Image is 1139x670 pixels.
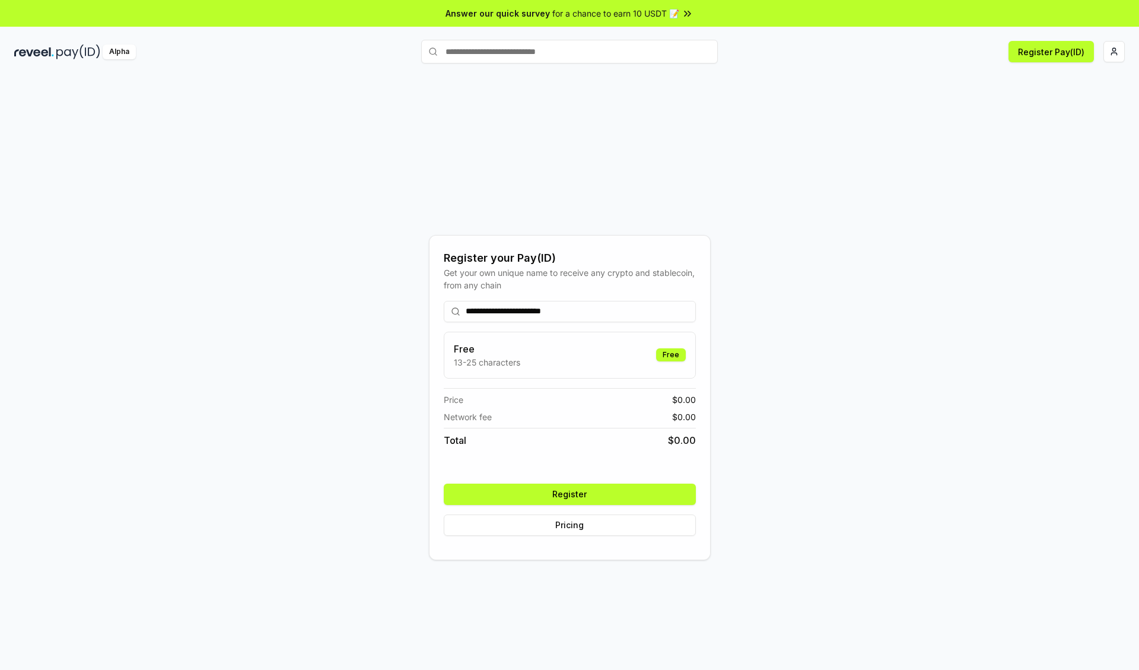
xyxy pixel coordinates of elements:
[454,356,520,369] p: 13-25 characters
[444,515,696,536] button: Pricing
[444,266,696,291] div: Get your own unique name to receive any crypto and stablecoin, from any chain
[672,411,696,423] span: $ 0.00
[656,348,686,361] div: Free
[444,250,696,266] div: Register your Pay(ID)
[444,411,492,423] span: Network fee
[444,393,463,406] span: Price
[14,45,54,59] img: reveel_dark
[552,7,679,20] span: for a chance to earn 10 USDT 📝
[454,342,520,356] h3: Free
[446,7,550,20] span: Answer our quick survey
[56,45,100,59] img: pay_id
[1008,41,1094,62] button: Register Pay(ID)
[103,45,136,59] div: Alpha
[672,393,696,406] span: $ 0.00
[444,433,466,447] span: Total
[444,484,696,505] button: Register
[668,433,696,447] span: $ 0.00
